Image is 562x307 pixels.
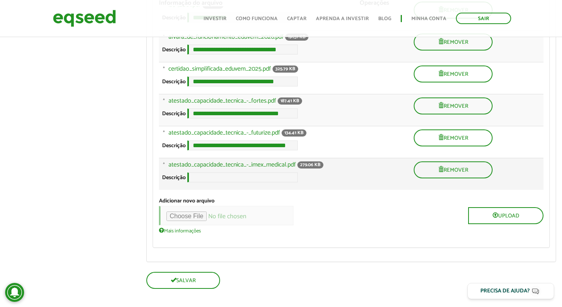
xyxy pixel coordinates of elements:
[414,161,493,178] button: Remover
[414,34,493,51] button: Remover
[278,97,302,105] span: 187.41 KB
[236,16,278,21] a: Como funciona
[456,13,511,24] a: Sair
[297,161,323,168] span: 279.06 KB
[162,175,186,181] label: Descrição
[168,34,284,40] a: alvara_de_funcionamento_eduvem_2026.pdf
[156,97,168,108] a: Arraste para reordenar
[287,16,306,21] a: Captar
[168,98,276,104] a: atestado_capacidade_tecnica_-_fortes.pdf
[156,34,168,44] a: Arraste para reordenar
[168,162,296,168] a: atestado_capacidade_tecnica_-_imex_medical.pdf
[162,79,186,85] label: Descrição
[168,66,271,72] a: certidao_simplificada_eduvem_2025.pdf
[273,66,298,73] span: 325.79 KB
[162,111,186,117] label: Descrição
[204,16,226,21] a: Investir
[414,66,493,82] button: Remover
[159,227,201,234] a: Mais informações
[378,16,391,21] a: Blog
[414,97,493,114] button: Remover
[316,16,369,21] a: Aprenda a investir
[53,8,116,29] img: EqSeed
[162,143,186,149] label: Descrição
[146,272,220,289] button: Salvar
[282,129,306,137] span: 134.41 KB
[411,16,446,21] a: Minha conta
[156,161,168,172] a: Arraste para reordenar
[162,47,186,53] label: Descrição
[159,198,215,204] label: Adicionar novo arquivo
[168,130,280,136] a: atestado_capacidade_tecnica_-_futurize.pdf
[468,207,543,224] button: Upload
[156,66,168,76] a: Arraste para reordenar
[156,129,168,140] a: Arraste para reordenar
[414,129,493,146] button: Remover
